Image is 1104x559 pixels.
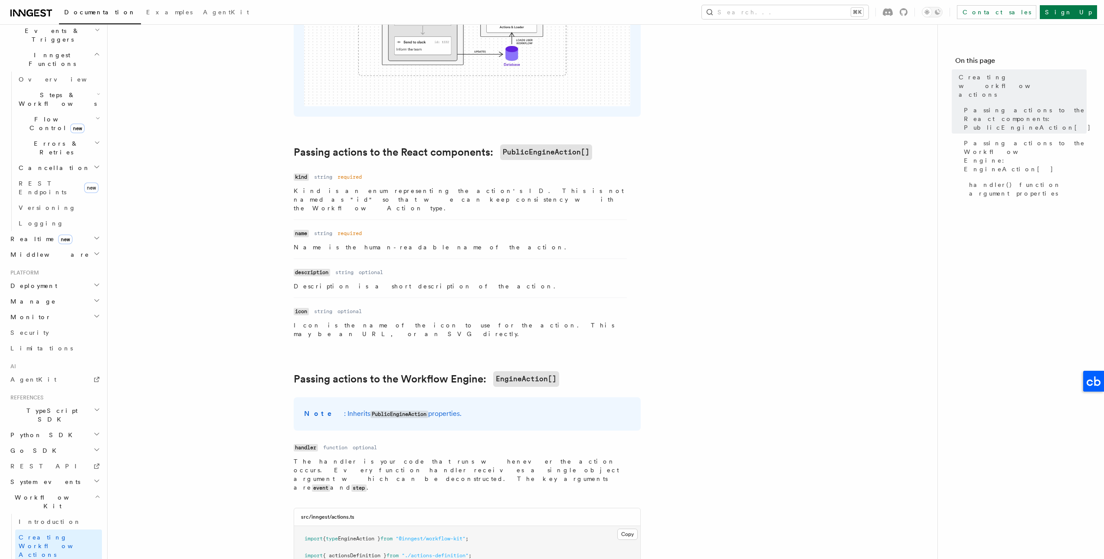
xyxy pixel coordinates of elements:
[305,536,323,542] span: import
[7,269,39,276] span: Platform
[323,444,347,451] dd: function
[294,186,627,212] p: Kind is an enum representing the action's ID. This is not named as "id" so that we can keep consi...
[19,204,76,211] span: Versioning
[7,325,102,340] a: Security
[955,69,1087,102] a: Creating workflow actions
[969,180,1087,198] span: handler() function argument properties
[314,173,332,180] dd: string
[7,477,80,486] span: System events
[387,552,399,559] span: from
[7,363,16,370] span: AI
[294,457,627,492] p: The handler is your code that runs whenever the action occurs. Every function handler receives a ...
[7,490,102,514] button: Workflow Kit
[959,73,1087,99] span: Creating workflow actions
[305,552,323,559] span: import
[957,5,1036,19] a: Contact sales
[922,7,943,17] button: Toggle dark mode
[7,294,102,309] button: Manage
[19,76,108,83] span: Overview
[359,269,383,276] dd: optional
[7,372,102,387] a: AgentKit
[294,308,309,315] code: icon
[7,431,78,439] span: Python SDK
[7,250,89,259] span: Middleware
[294,230,309,237] code: name
[7,493,95,510] span: Workflow Kit
[7,406,94,424] span: TypeScript SDK
[7,474,102,490] button: System events
[7,443,102,458] button: Go SDK
[326,536,338,542] span: type
[59,3,141,24] a: Documentation
[10,345,73,352] span: Limitations
[323,536,326,542] span: {
[84,183,98,193] span: new
[15,91,97,108] span: Steps & Workflows
[10,463,84,470] span: REST API
[294,444,318,451] code: handler
[15,111,102,136] button: Flow Controlnew
[203,9,249,16] span: AgentKit
[323,552,387,559] span: { actionsDefinition }
[964,139,1087,173] span: Passing actions to the Workflow Engine: EngineAction[]
[966,177,1087,201] a: handler() function argument properties
[335,269,354,276] dd: string
[380,536,393,542] span: from
[955,56,1087,69] h4: On this page
[15,163,90,172] span: Cancellation
[7,446,62,455] span: Go SDK
[304,409,344,418] strong: Note
[10,376,56,383] span: AgentKit
[15,87,102,111] button: Steps & Workflows
[7,26,95,44] span: Events & Triggers
[314,308,332,315] dd: string
[337,308,362,315] dd: optional
[314,230,332,237] dd: string
[312,484,330,492] code: event
[7,72,102,231] div: Inngest Functions
[7,309,102,325] button: Monitor
[10,329,49,336] span: Security
[15,216,102,231] a: Logging
[960,102,1087,135] a: Passing actions to the React components: PublicEngineAction[]
[370,411,428,418] code: PublicEngineAction
[7,23,102,47] button: Events & Triggers
[402,552,468,559] span: "./actions-definition"
[294,282,627,291] p: Description is a short description of the action.
[7,340,102,356] a: Limitations
[353,444,377,451] dd: optional
[294,371,559,387] a: Passing actions to the Workflow Engine:EngineAction[]
[7,281,57,290] span: Deployment
[7,394,43,401] span: References
[70,124,85,133] span: new
[58,235,72,244] span: new
[468,552,472,559] span: ;
[493,371,559,387] code: EngineAction[]
[146,9,193,16] span: Examples
[702,5,868,19] button: Search...⌘K
[15,115,95,132] span: Flow Control
[7,247,102,262] button: Middleware
[7,297,56,306] span: Manage
[15,72,102,87] a: Overview
[7,278,102,294] button: Deployment
[7,427,102,443] button: Python SDK
[64,9,136,16] span: Documentation
[396,536,465,542] span: "@inngest/workflow-kit"
[7,458,102,474] a: REST API
[141,3,198,23] a: Examples
[15,160,102,176] button: Cancellation
[294,144,592,160] a: Passing actions to the React components:PublicEngineAction[]
[7,403,102,427] button: TypeScript SDK
[304,408,630,420] p: : Inherits properties.
[7,231,102,247] button: Realtimenew
[294,243,627,252] p: Name is the human-readable name of the action.
[15,200,102,216] a: Versioning
[301,513,354,520] h3: src/inngest/actions.ts
[15,139,94,157] span: Errors & Retries
[15,514,102,530] a: Introduction
[294,269,330,276] code: description
[7,51,94,68] span: Inngest Functions
[7,47,102,72] button: Inngest Functions
[19,220,64,227] span: Logging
